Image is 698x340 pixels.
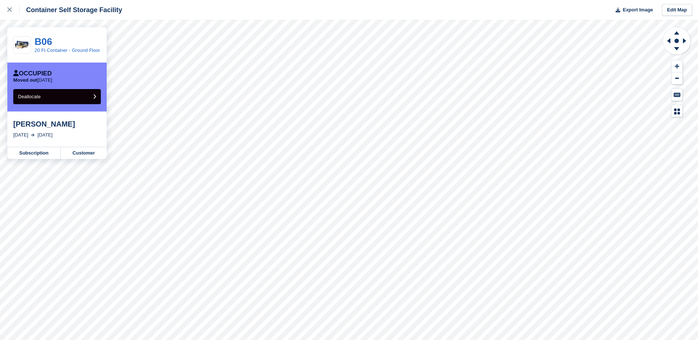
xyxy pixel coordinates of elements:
div: [DATE] [13,131,28,139]
a: B06 [35,36,52,47]
a: 20 Ft Container - Ground Floor [35,47,100,53]
div: [PERSON_NAME] [13,120,101,128]
img: 20-ft-container%20(1).jpg [14,39,31,52]
span: Export Image [623,6,653,14]
div: [DATE] [38,131,53,139]
div: Container Self Storage Facility [20,6,122,14]
div: Occupied [13,70,52,77]
button: Zoom In [672,60,683,72]
span: Deallocate [18,94,40,99]
p: [DATE] [13,77,52,83]
button: Map Legend [672,105,683,117]
a: Edit Map [662,4,692,16]
button: Export Image [611,4,653,16]
span: Moved out [13,77,37,83]
button: Deallocate [13,89,101,104]
button: Keyboard Shortcuts [672,89,683,101]
a: Subscription [7,147,61,159]
img: arrow-right-light-icn-cde0832a797a2874e46488d9cf13f60e5c3a73dbe684e267c42b8395dfbc2abf.svg [31,134,35,137]
a: Customer [61,147,107,159]
button: Zoom Out [672,72,683,85]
